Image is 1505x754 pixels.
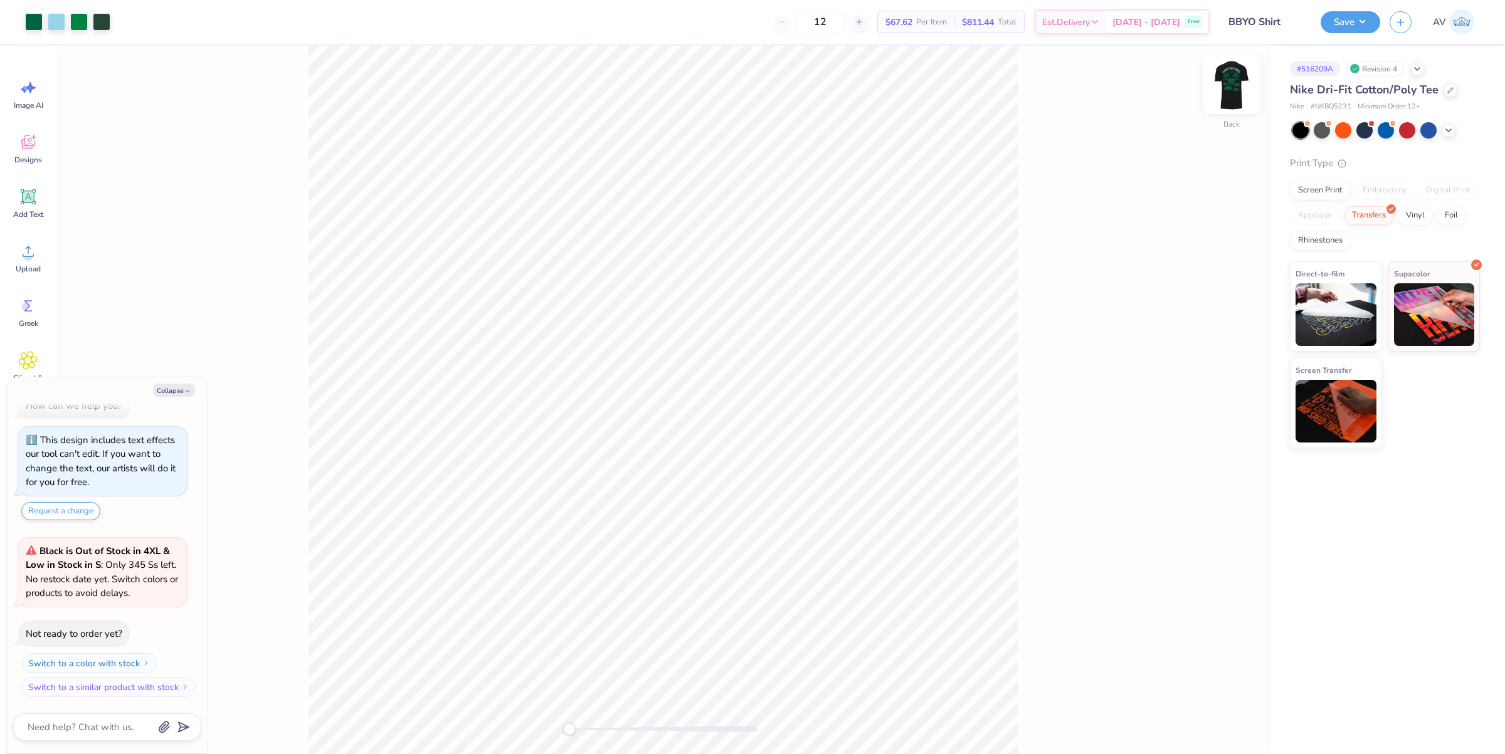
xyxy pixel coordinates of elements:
span: Free [1188,18,1200,26]
div: Digital Print [1418,181,1479,200]
span: Direct-to-film [1296,267,1345,280]
img: Switch to a similar product with stock [181,683,189,691]
div: Back [1223,118,1240,130]
span: # NKBQ5231 [1311,102,1351,112]
span: Greek [19,318,38,328]
div: Applique [1290,206,1340,225]
span: Add Text [13,209,43,219]
span: Clipart & logos [8,373,49,393]
span: Supacolor [1394,267,1430,280]
span: $67.62 [885,16,912,29]
div: Revision 4 [1346,61,1404,76]
div: Not ready to order yet? [26,627,122,640]
img: Direct-to-film [1296,283,1376,346]
span: Image AI [14,100,43,110]
span: Total [998,16,1017,29]
div: Print Type [1290,156,1480,170]
span: $811.44 [962,16,994,29]
span: Minimum Order: 12 + [1358,102,1420,112]
div: Rhinestones [1290,231,1351,250]
img: Aargy Velasco [1449,9,1474,34]
span: Per Item [916,16,947,29]
span: Screen Transfer [1296,364,1352,377]
button: Save [1321,11,1380,33]
div: How can we help you? [26,399,122,412]
button: Collapse [153,384,195,397]
img: Screen Transfer [1296,380,1376,442]
span: AV [1433,15,1446,29]
span: Est. Delivery [1042,16,1090,29]
span: Designs [14,155,42,165]
div: Transfers [1344,206,1394,225]
div: # 516209A [1290,61,1340,76]
span: Nike [1290,102,1304,112]
span: : Only 345 Ss left. No restock date yet. Switch colors or products to avoid delays. [26,545,178,600]
div: Screen Print [1290,181,1351,200]
div: Vinyl [1398,206,1433,225]
div: Accessibility label [563,723,576,735]
span: [DATE] - [DATE] [1112,16,1180,29]
input: – – [796,11,845,33]
a: AV [1427,9,1480,34]
button: Request a change [21,502,100,520]
img: Supacolor [1394,283,1475,346]
div: This design includes text effects our tool can't edit. If you want to change the text, our artist... [26,434,176,489]
img: Back [1207,60,1257,110]
div: Foil [1437,206,1466,225]
input: Untitled Design [1219,9,1311,34]
span: Nike Dri-Fit Cotton/Poly Tee [1290,82,1439,97]
img: Switch to a color with stock [142,659,150,667]
div: Embroidery [1354,181,1414,200]
span: Upload [16,264,41,274]
button: Switch to a similar product with stock [21,677,196,697]
button: Switch to a color with stock [21,653,157,673]
strong: Black is Out of Stock in 4XL & Low in Stock in S [26,545,170,572]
